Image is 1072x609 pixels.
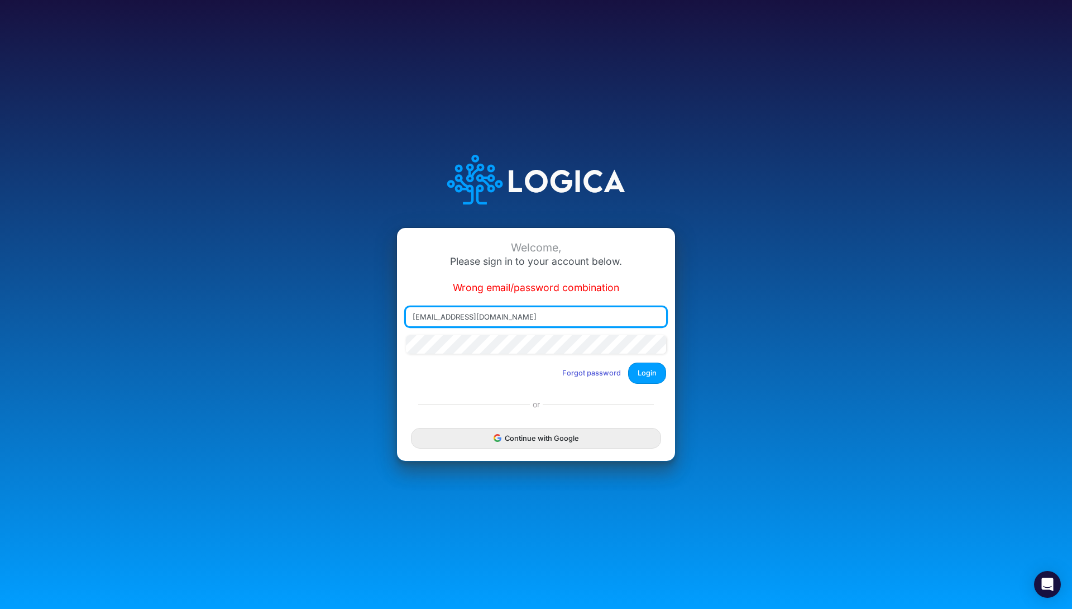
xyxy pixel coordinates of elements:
div: Open Intercom Messenger [1034,571,1061,598]
span: Please sign in to your account below. [450,255,622,267]
input: Email [406,307,666,326]
button: Forgot password [555,364,628,382]
span: Wrong email/password combination [453,282,619,293]
div: Welcome, [406,241,666,254]
button: Continue with Google [411,428,661,449]
button: Login [628,363,666,383]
